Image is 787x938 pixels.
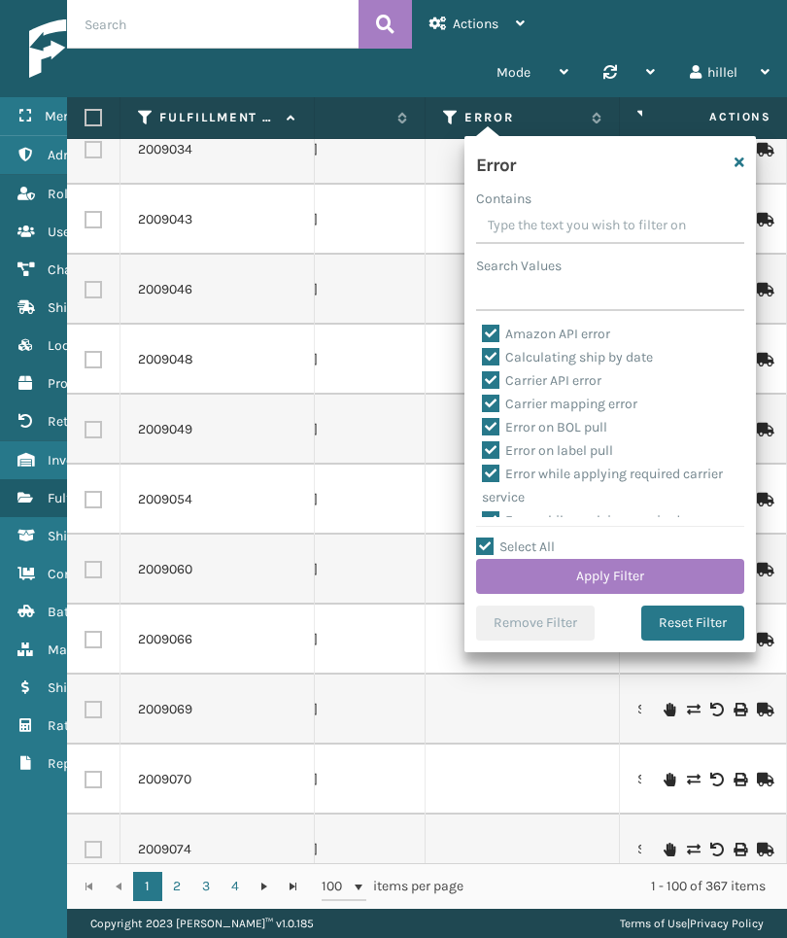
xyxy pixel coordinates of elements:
td: [US_STATE] [231,815,426,885]
i: Void Label [710,773,722,786]
button: Reset Filter [641,606,744,641]
label: Select All [476,538,555,555]
label: Contains [476,189,531,209]
label: Carrier mapping error [482,396,637,412]
span: Actions [648,101,783,133]
span: Shipment Cost [48,679,138,696]
i: Print Label [734,773,745,786]
i: On Hold [664,843,675,856]
a: Go to the last page [279,872,308,901]
i: Mark as Shipped [757,213,769,226]
span: 100 [322,877,351,896]
span: Administration [48,147,140,163]
label: Error [464,109,582,126]
label: Calculating ship by date [482,349,653,365]
a: 2009066 [138,630,192,649]
a: 2009046 [138,280,192,299]
a: 2009048 [138,350,193,369]
label: State [270,109,388,126]
label: Error on BOL pull [482,419,607,435]
i: Mark as Shipped [757,703,769,716]
i: Mark as Shipped [757,633,769,646]
a: Terms of Use [620,917,687,930]
span: Containers [48,566,115,582]
i: Print Label [734,703,745,716]
label: Fulfillment Order Id [159,109,277,126]
span: Menu [45,108,79,124]
a: 2009043 [138,210,192,229]
td: [US_STATE] [231,535,426,605]
td: [US_STATE] [231,395,426,465]
span: Lookups [48,337,100,354]
label: Amazon API error [482,326,610,342]
i: Mark as Shipped [757,773,769,786]
i: Mark as Shipped [757,493,769,506]
i: Mark as Shipped [757,353,769,366]
td: [US_STATE] [231,255,426,325]
button: Apply Filter [476,559,744,594]
i: Void Label [710,703,722,716]
label: Search Values [476,256,562,276]
a: 2 [162,872,191,901]
a: 2009054 [138,490,192,509]
span: Shipping Carriers [48,299,154,316]
span: Rate Calculator [48,717,143,734]
td: [US_STATE] [231,675,426,745]
a: 2009060 [138,560,192,579]
i: Change shipping [687,703,699,716]
a: 2009074 [138,840,191,859]
span: Actions [453,16,498,32]
label: Carrier API error [482,372,601,389]
i: Mark as Shipped [757,563,769,576]
a: 1 [133,872,162,901]
div: | [620,909,764,938]
i: Void Label [710,843,722,856]
div: hillel [690,49,770,97]
i: Print Label [734,843,745,856]
td: [US_STATE] [231,465,426,535]
span: Go to the last page [286,879,301,894]
span: Products [48,375,102,392]
div: 1 - 100 of 367 items [491,877,766,896]
td: [US_STATE] [231,185,426,255]
i: Mark as Shipped [757,843,769,856]
td: [US_STATE] [231,115,426,185]
a: 3 [191,872,221,901]
i: Change shipping [687,843,699,856]
i: On Hold [664,703,675,716]
span: Shipment Status [48,528,150,544]
a: Go to the next page [250,872,279,901]
span: items per page [322,872,463,901]
span: Fulfillment Orders [48,490,157,506]
label: Error while applying required warehouse [482,512,680,552]
a: 2009049 [138,420,192,439]
label: Error while applying required carrier service [482,466,723,505]
span: Mode [496,64,530,81]
span: Users [48,224,82,240]
span: Channels [48,261,105,278]
i: Change shipping [687,773,699,786]
a: 2009034 [138,140,192,159]
td: [US_STATE] [231,605,426,675]
a: Privacy Policy [690,917,764,930]
label: Error on label pull [482,442,613,459]
img: logo [29,19,214,78]
span: Marketplace Orders [48,642,167,658]
i: On Hold [664,773,675,786]
span: Inventory [48,452,105,469]
a: 4 [221,872,250,901]
button: Remove Filter [476,606,595,641]
span: Batches [48,604,97,620]
td: [US_STATE] [231,325,426,395]
a: 2009069 [138,700,192,719]
input: Type the text you wish to filter on [476,209,744,244]
td: [US_STATE] [231,745,426,815]
i: Mark as Shipped [757,283,769,296]
i: Mark as Shipped [757,143,769,156]
span: Go to the next page [257,879,272,894]
p: Copyright 2023 [PERSON_NAME]™ v 1.0.185 [90,909,314,938]
i: Mark as Shipped [757,423,769,436]
span: Return Addresses [48,413,154,430]
span: Reports [48,755,95,772]
a: 2009070 [138,770,191,789]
